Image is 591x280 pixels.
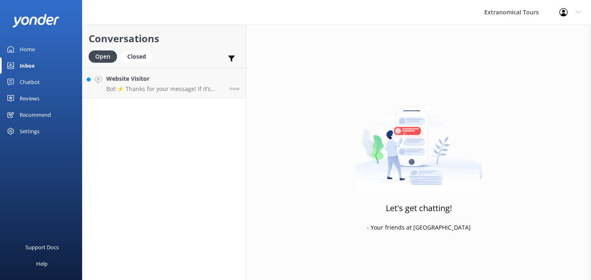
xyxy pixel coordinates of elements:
[12,14,60,27] img: yonder-white-logo.png
[20,107,51,123] div: Recommend
[355,89,482,191] img: artwork of a man stealing a conversation from at giant smartphone
[229,85,240,92] span: Aug 27 2025 08:39pm (UTC -07:00) America/Tijuana
[82,68,246,98] a: Website VisitorBot:⚡ Thanks for your message! If it’s during our office hours (5:30am–10pm PT), a...
[89,31,240,46] h2: Conversations
[89,50,117,63] div: Open
[20,57,35,74] div: Inbox
[20,123,39,139] div: Settings
[20,74,40,90] div: Chatbot
[36,255,48,272] div: Help
[89,52,121,61] a: Open
[20,41,35,57] div: Home
[121,50,152,63] div: Closed
[106,74,223,83] h4: Website Visitor
[121,52,156,61] a: Closed
[386,202,452,215] h3: Let's get chatting!
[20,90,39,107] div: Reviews
[25,239,59,255] div: Support Docs
[367,223,471,232] p: - Your friends at [GEOGRAPHIC_DATA]
[106,85,223,93] p: Bot: ⚡ Thanks for your message! If it’s during our office hours (5:30am–10pm PT), a live agent wi...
